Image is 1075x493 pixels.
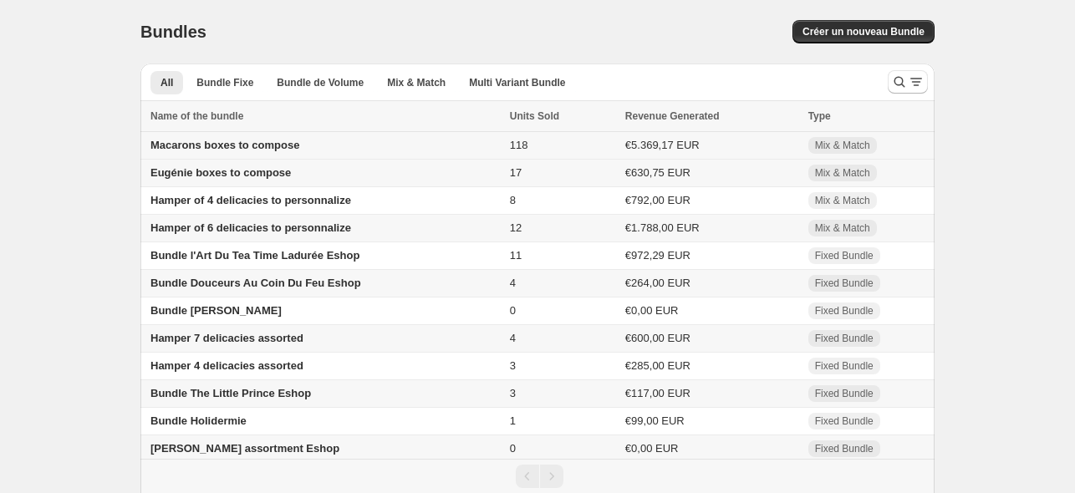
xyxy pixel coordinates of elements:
span: 4 [510,332,516,344]
span: Bundle de Volume [277,76,364,89]
span: Bundle Fixe [196,76,253,89]
span: Hamper of 4 delicacies to personnalize [150,194,351,206]
div: Type [808,108,925,125]
span: 4 [510,277,516,289]
span: Bundle Douceurs Au Coin Du Feu Eshop [150,277,361,289]
span: €1.788,00 EUR [625,221,700,234]
span: Hamper of 6 delicacies to personnalize [150,221,351,234]
span: Bundle [PERSON_NAME] [150,304,282,317]
span: Macarons boxes to compose [150,139,299,151]
span: €0,00 EUR [625,442,679,455]
span: 17 [510,166,522,179]
span: 0 [510,442,516,455]
nav: Pagination [140,459,935,493]
span: [PERSON_NAME] assortment Eshop [150,442,339,455]
span: Bundle l'Art Du Tea Time Ladurée Eshop [150,249,359,262]
span: €600,00 EUR [625,332,690,344]
span: 11 [510,249,522,262]
span: Eugénie boxes to compose [150,166,291,179]
span: Units Sold [510,108,559,125]
span: €792,00 EUR [625,194,690,206]
span: 0 [510,304,516,317]
div: Name of the bundle [150,108,500,125]
span: Mix & Match [815,221,870,235]
span: Bundle Holidermie [150,414,247,427]
span: Fixed Bundle [815,249,874,262]
span: Fixed Bundle [815,304,874,318]
button: Search and filter results [888,70,928,94]
h1: Bundles [140,22,206,42]
button: Revenue Generated [625,108,736,125]
span: Fixed Bundle [815,387,874,400]
span: €0,00 EUR [625,304,679,317]
span: €972,29 EUR [625,249,690,262]
span: Bundle The Little Prince Eshop [150,387,311,399]
span: Mix & Match [815,139,870,152]
span: €264,00 EUR [625,277,690,289]
span: €5.369,17 EUR [625,139,700,151]
span: Fixed Bundle [815,414,874,428]
span: Fixed Bundle [815,277,874,290]
span: Hamper 7 delicacies assorted [150,332,303,344]
span: 3 [510,387,516,399]
span: 3 [510,359,516,372]
span: Fixed Bundle [815,332,874,345]
span: €99,00 EUR [625,414,685,427]
span: Fixed Bundle [815,359,874,373]
span: 1 [510,414,516,427]
span: Créer un nouveau Bundle [802,25,925,38]
span: €630,75 EUR [625,166,690,179]
span: All [160,76,173,89]
span: Revenue Generated [625,108,720,125]
button: Units Sold [510,108,576,125]
span: €117,00 EUR [625,387,690,399]
span: Multi Variant Bundle [469,76,565,89]
span: Fixed Bundle [815,442,874,455]
span: Hamper 4 delicacies assorted [150,359,303,372]
span: 118 [510,139,528,151]
span: Mix & Match [815,166,870,180]
span: Mix & Match [815,194,870,207]
span: 12 [510,221,522,234]
span: Mix & Match [387,76,446,89]
button: Créer un nouveau Bundle [792,20,935,43]
span: 8 [510,194,516,206]
span: €285,00 EUR [625,359,690,372]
